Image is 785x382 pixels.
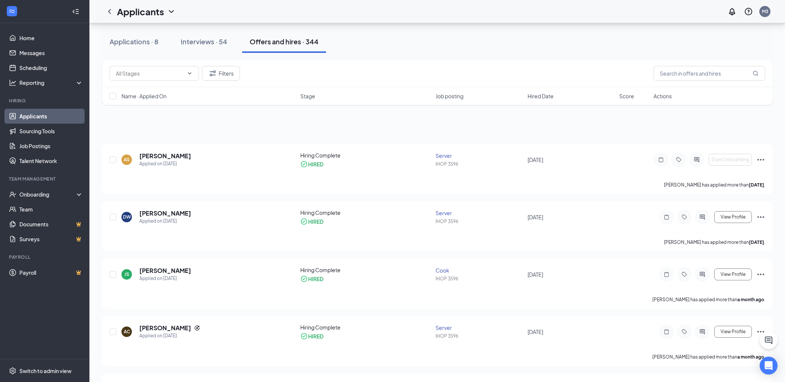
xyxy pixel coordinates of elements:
div: Hiring Complete [300,324,431,331]
a: Talent Network [19,153,83,168]
span: [DATE] [528,271,543,278]
div: HIRED [308,332,323,340]
b: a month ago [737,354,764,360]
h5: [PERSON_NAME] [139,209,191,217]
input: All Stages [116,69,184,77]
div: HIRED [308,160,323,168]
span: [DATE] [528,328,543,335]
svg: Ellipses [756,213,765,222]
div: Reporting [19,79,83,86]
svg: CheckmarkCircle [300,275,308,283]
span: [DATE] [528,156,543,163]
p: [PERSON_NAME] has applied more than . [664,182,765,188]
svg: Ellipses [756,327,765,336]
div: AC [124,328,130,335]
svg: Note [662,329,671,335]
div: HIRED [308,275,323,283]
button: View Profile [714,268,752,280]
span: Hired Date [528,92,554,100]
svg: Notifications [728,7,737,16]
a: SurveysCrown [19,232,83,246]
a: DocumentsCrown [19,217,83,232]
button: Start Onboarding [709,154,752,166]
div: Interviews · 54 [181,37,227,46]
svg: Tag [680,329,689,335]
svg: ActiveChat [692,157,701,163]
div: Payroll [9,254,82,260]
div: HIRED [308,218,323,225]
div: Switch to admin view [19,367,72,375]
p: [PERSON_NAME] has applied more than . [652,296,765,303]
b: [DATE] [749,239,764,245]
h5: [PERSON_NAME] [139,152,191,160]
div: Onboarding [19,191,77,198]
span: Stage [300,92,315,100]
svg: MagnifyingGlass [753,70,759,76]
svg: Note [662,271,671,277]
svg: ChevronDown [167,7,176,16]
svg: Tag [680,271,689,277]
div: JS [124,271,129,277]
div: Applied on [DATE] [139,332,200,340]
div: Open Intercom Messenger [760,357,778,375]
div: IHOP 3596 [436,276,523,282]
div: AS [124,156,130,163]
svg: Ellipses [756,155,765,164]
button: View Profile [714,326,752,338]
div: Applied on [DATE] [139,275,191,282]
div: IHOP 3596 [436,333,523,339]
span: Start Onboarding [711,157,749,162]
svg: ChatActive [764,336,773,345]
div: Hiring Complete [300,266,431,274]
svg: ActiveChat [698,271,707,277]
svg: Collapse [72,8,79,15]
svg: Analysis [9,79,16,86]
div: Applied on [DATE] [139,217,191,225]
b: a month ago [737,297,764,302]
div: IHOP 3596 [436,161,523,167]
button: View Profile [714,211,752,223]
svg: Note [656,157,665,163]
span: [DATE] [528,214,543,220]
div: Hiring Complete [300,152,431,159]
svg: ActiveChat [698,214,707,220]
div: Hiring [9,98,82,104]
button: ChatActive [760,331,778,349]
div: DW [123,214,131,220]
b: [DATE] [749,182,764,188]
input: Search in offers and hires [653,66,765,81]
span: Name · Applied On [121,92,167,100]
svg: UserCheck [9,191,16,198]
div: Offers and hires · 344 [250,37,319,46]
a: Team [19,202,83,217]
svg: ActiveChat [698,329,707,335]
span: Score [619,92,634,100]
div: Applications · 8 [110,37,158,46]
span: Job posting [436,92,463,100]
a: PayrollCrown [19,265,83,280]
svg: Reapply [194,325,200,331]
span: View Profile [721,214,746,220]
svg: Note [662,214,671,220]
svg: WorkstreamLogo [8,7,16,15]
svg: ChevronDown [187,70,193,76]
svg: Tag [680,214,689,220]
div: M3 [762,8,768,15]
a: Applicants [19,109,83,124]
svg: ChevronLeft [105,7,114,16]
svg: CheckmarkCircle [300,332,308,340]
a: Home [19,31,83,45]
svg: CheckmarkCircle [300,160,308,168]
div: Server [436,324,523,331]
h5: [PERSON_NAME] [139,324,191,332]
div: Cook [436,267,523,274]
a: Messages [19,45,83,60]
a: Job Postings [19,139,83,153]
svg: Filter [208,69,217,78]
svg: CheckmarkCircle [300,218,308,225]
p: [PERSON_NAME] has applied more than . [664,239,765,245]
h1: Applicants [117,5,164,18]
div: Hiring Complete [300,209,431,216]
div: Applied on [DATE] [139,160,191,168]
